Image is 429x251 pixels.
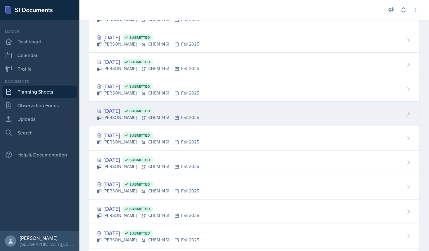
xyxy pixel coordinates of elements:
div: [PERSON_NAME] CHEM 1451 Fall 2025 [97,114,199,121]
div: [PERSON_NAME] CHEM 1451 Fall 2025 [97,163,199,170]
a: [DATE] Submitted [PERSON_NAME]CHEM 1451Fall 2025 [89,28,419,53]
div: Documents [2,79,77,84]
div: [DATE] [97,82,199,90]
span: Submitted [129,108,150,113]
a: [DATE] Submitted [PERSON_NAME]CHEM 1451Fall 2025 [89,151,419,175]
a: [DATE] Submitted [PERSON_NAME]CHEM 1451Fall 2025 [89,175,419,200]
div: [DATE] [97,107,199,115]
div: [PERSON_NAME] CHEM 1451 Fall 2025 [97,41,199,47]
a: [DATE] Submitted [PERSON_NAME]CHEM 1451Fall 2025 [89,77,419,102]
div: [PERSON_NAME] CHEM 1451 Fall 2025 [97,212,199,219]
div: [PERSON_NAME] CHEM 1451 Fall 2025 [97,188,199,194]
a: [DATE] Submitted [PERSON_NAME]CHEM 1451Fall 2025 [89,102,419,126]
a: Uploads [2,113,77,125]
div: [PERSON_NAME] CHEM 1451 Fall 2025 [97,90,199,96]
span: Submitted [129,231,150,236]
a: Search [2,126,77,139]
div: Help & Documentation [2,148,77,161]
a: Observation Forms [2,99,77,112]
a: [DATE] Submitted [PERSON_NAME]CHEM 1451Fall 2025 [89,200,419,224]
div: Leader [2,29,77,34]
span: Submitted [129,84,150,89]
div: [DATE] [97,180,199,188]
a: Dashboard [2,35,77,48]
span: Submitted [129,133,150,138]
a: Planning Sheets [2,86,77,98]
div: [DATE] [97,205,199,213]
div: [DATE] [97,33,199,42]
div: [GEOGRAPHIC_DATA][US_STATE] [20,241,74,247]
div: [DATE] [97,131,199,139]
a: [DATE] Submitted [PERSON_NAME]CHEM 1451Fall 2025 [89,53,419,77]
div: [DATE] [97,156,199,164]
span: Submitted [129,182,150,187]
span: Submitted [129,157,150,162]
a: Profile [2,63,77,75]
span: Submitted [129,59,150,64]
a: [DATE] Submitted [PERSON_NAME]CHEM 1451Fall 2025 [89,224,419,249]
a: Calendar [2,49,77,61]
div: [PERSON_NAME] CHEM 1451 Fall 2025 [97,237,199,243]
div: [DATE] [97,229,199,237]
a: [DATE] Submitted [PERSON_NAME]CHEM 1451Fall 2025 [89,126,419,151]
div: [PERSON_NAME] [20,235,74,241]
div: [DATE] [97,58,199,66]
div: [PERSON_NAME] CHEM 1451 Fall 2025 [97,139,199,145]
div: [PERSON_NAME] CHEM 1451 Fall 2025 [97,65,199,72]
span: Submitted [129,206,150,211]
span: Submitted [129,35,150,40]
